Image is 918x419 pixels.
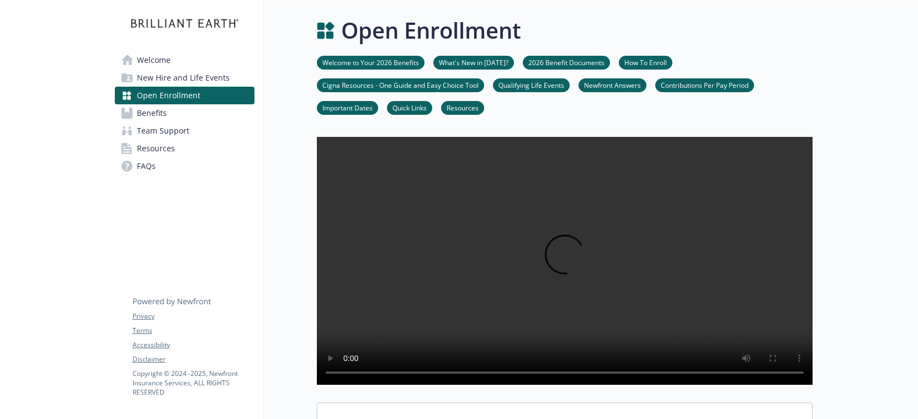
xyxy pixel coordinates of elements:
[317,79,484,90] a: Cigna Resources - One Guide and Easy Choice Tool
[137,69,230,87] span: New Hire and Life Events
[137,104,167,122] span: Benefits
[317,57,424,67] a: Welcome to Your 2026 Benefits
[137,157,156,175] span: FAQs
[132,340,254,350] a: Accessibility
[132,326,254,336] a: Terms
[433,57,514,67] a: What's New in [DATE]?
[137,140,175,157] span: Resources
[137,122,189,140] span: Team Support
[579,79,646,90] a: Newfront Answers
[655,79,754,90] a: Contributions Per Pay Period
[132,311,254,321] a: Privacy
[115,87,254,104] a: Open Enrollment
[387,102,432,113] a: Quick Links
[523,57,610,67] a: 2026 Benefit Documents
[115,51,254,69] a: Welcome
[317,102,378,113] a: Important Dates
[137,51,171,69] span: Welcome
[115,69,254,87] a: New Hire and Life Events
[137,87,200,104] span: Open Enrollment
[493,79,570,90] a: Qualifying Life Events
[115,157,254,175] a: FAQs
[132,369,254,397] p: Copyright © 2024 - 2025 , Newfront Insurance Services, ALL RIGHTS RESERVED
[619,57,672,67] a: How To Enroll
[132,354,254,364] a: Disclaimer
[115,122,254,140] a: Team Support
[341,14,521,47] h1: Open Enrollment
[441,102,484,113] a: Resources
[115,104,254,122] a: Benefits
[115,140,254,157] a: Resources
